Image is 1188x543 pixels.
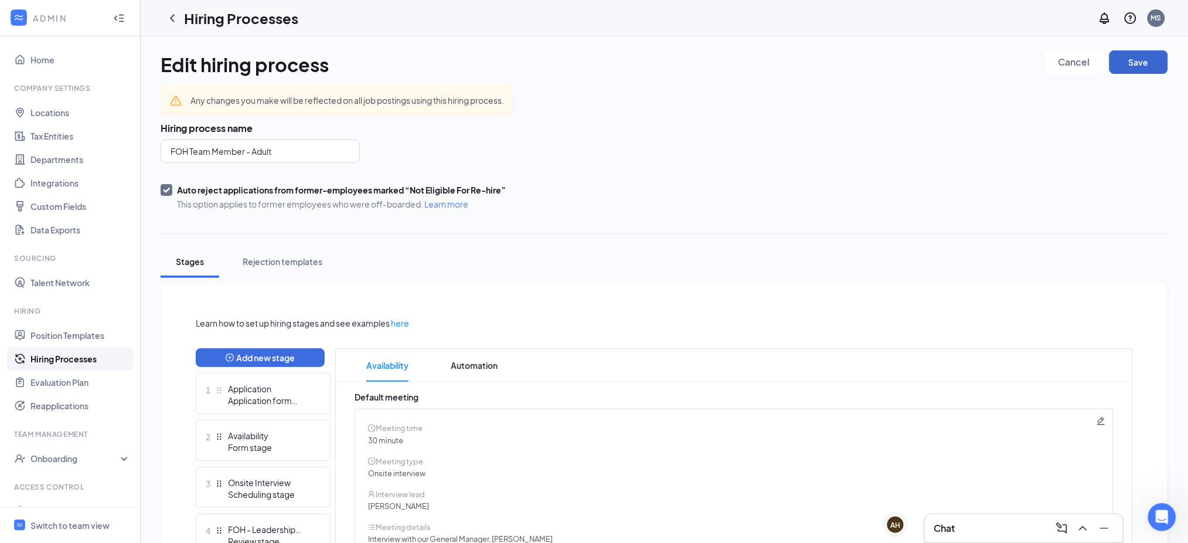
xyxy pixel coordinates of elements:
div: Hiring [14,306,128,316]
iframe: Intercom live chat [1148,503,1176,531]
a: Reapplications [30,394,131,418]
a: ChevronLeft [165,11,179,25]
div: Recent messageProfile image for ShinHEGAJAC, LLC - reportsnoShin•4m ago [12,138,223,212]
div: Onboarding [30,453,121,464]
div: Profile image for ShinHEGAJAC, LLC - reportsnoShin•4m ago [12,155,222,211]
a: Departments [30,148,131,171]
div: Team Management [14,429,128,439]
div: Recent message [24,148,210,160]
span: Messages [97,395,138,403]
span: clock-circle [368,425,376,432]
a: Custom Fields [30,195,131,218]
span: HEGAJAC, LLC - reports [64,165,158,177]
div: Close [202,19,223,40]
svg: Drag [215,433,223,441]
div: Rejection templates [243,256,322,267]
a: Users [30,500,131,523]
div: Meeting time [368,422,1100,434]
a: Tax Entities [30,124,131,148]
div: Any changes you make will be reflected on all job postings using this hiring process. [190,94,504,107]
a: Evaluation Plan [30,371,131,394]
a: Locations [30,101,131,124]
div: Stages [172,256,207,267]
div: Sourcing [14,253,128,263]
div: Form stage [228,442,314,453]
a: Hiring Processes [30,347,131,371]
button: ComposeMessage [1053,519,1071,538]
svg: UserCheck [14,453,26,464]
img: Profile image for Sarah [137,19,161,42]
div: Availability [228,430,314,442]
h3: Chat [934,522,955,535]
span: no [52,178,62,188]
svg: QuestionInfo [1124,11,1138,25]
svg: Warning [170,95,182,107]
svg: WorkstreamLogo [13,12,25,23]
div: Send us a message [24,228,196,240]
div: Interview lead [368,488,1100,500]
a: Data Exports [30,218,131,242]
button: Messages [78,366,156,413]
span: 1 [206,383,210,397]
p: Hi [PERSON_NAME] [23,83,211,103]
img: Profile image for Alvin [115,19,138,42]
div: ADMIN [33,12,103,24]
svg: ChevronUp [1076,521,1090,535]
img: Profile image for Lem [159,19,183,42]
span: 3 [206,477,210,491]
button: plus-circleAdd new stage [196,348,325,367]
input: Name of hiring process [161,140,360,163]
span: Cancel [1058,58,1090,66]
div: Meeting details [368,521,1100,533]
a: Learn more [424,199,468,209]
div: Access control [14,482,128,492]
div: Switch to team view [30,520,110,531]
a: Talent Network [30,271,131,294]
button: Cancel [1045,50,1104,74]
span: Learn how to set up hiring stages and see examples [196,317,390,330]
img: Profile image for Shin [24,172,47,195]
h1: Edit hiring process [161,50,329,79]
span: Availability [366,349,409,382]
svg: Collapse [113,12,125,24]
svg: WorkstreamLogo [16,521,23,529]
span: Home [26,395,52,403]
div: [PERSON_NAME] [368,500,1100,512]
div: Scheduling stage [228,488,314,500]
span: bars [368,524,376,531]
div: Auto reject applications from former-employees marked “Not Eligible For Re-hire” [177,184,506,196]
a: here [391,317,409,330]
button: Tickets [156,366,234,413]
span: This option applies to former employees who were off-boarded. [177,198,506,210]
div: Application form stage [228,395,314,406]
div: FOH - Leadership Interview [228,524,314,535]
div: MS [1151,13,1162,23]
a: Cancel [1045,50,1104,79]
div: Shin [52,189,70,202]
svg: ComposeMessage [1055,521,1069,535]
button: Minimize [1095,519,1114,538]
span: Default meeting [355,392,418,402]
div: Onsite interview [368,467,1100,479]
svg: Drag [215,386,223,395]
button: Save [1109,50,1168,74]
a: Home [30,48,131,72]
div: Send us a messageWe typically reply in under a minute [12,218,223,262]
span: Automation [451,349,498,382]
span: Tickets [181,395,210,403]
div: We typically reply in under a minute [24,240,196,252]
div: Company Settings [14,83,128,93]
img: logo [23,25,91,39]
span: 2 [206,430,210,444]
h3: Hiring process name [161,122,1168,135]
span: 4 [206,524,210,538]
span: user [368,491,376,498]
button: ChevronUp [1074,519,1092,538]
svg: Drag [215,527,223,535]
div: Onsite Interview [228,477,314,488]
svg: Drag [215,480,223,488]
